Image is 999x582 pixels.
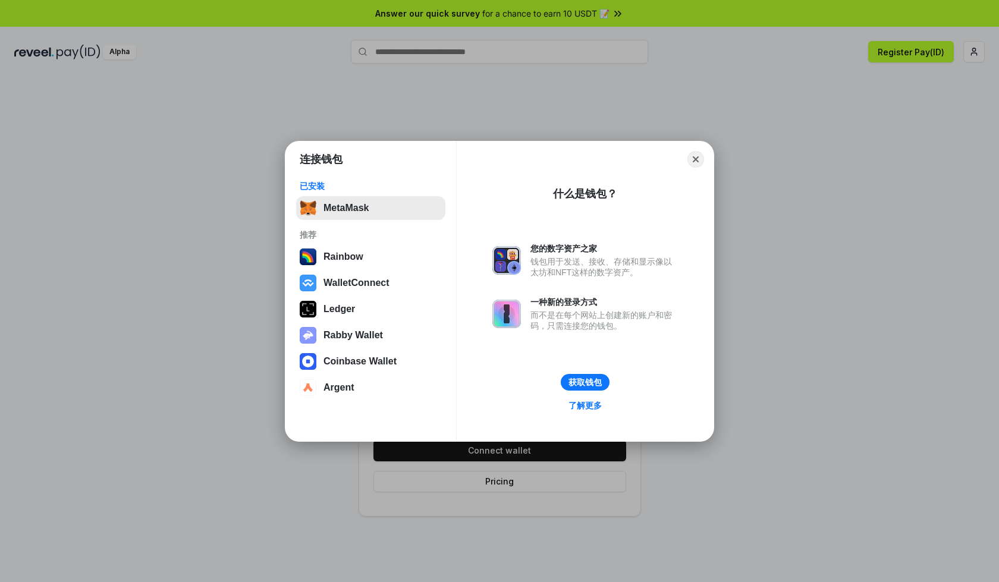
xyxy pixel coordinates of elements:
[296,196,445,220] button: MetaMask
[568,377,602,388] div: 获取钱包
[323,278,389,288] div: WalletConnect
[323,203,369,213] div: MetaMask
[300,379,316,396] img: svg+xml,%3Csvg%20width%3D%2228%22%20height%3D%2228%22%20viewBox%3D%220%200%2028%2028%22%20fill%3D...
[530,310,678,331] div: 而不是在每个网站上创建新的账户和密码，只需连接您的钱包。
[300,200,316,216] img: svg+xml,%3Csvg%20fill%3D%22none%22%20height%3D%2233%22%20viewBox%3D%220%200%2035%2033%22%20width%...
[296,376,445,399] button: Argent
[296,350,445,373] button: Coinbase Wallet
[530,243,678,254] div: 您的数字资产之家
[561,374,610,391] button: 获取钱包
[323,382,354,393] div: Argent
[687,151,704,168] button: Close
[323,330,383,341] div: Rabby Wallet
[300,229,442,240] div: 推荐
[492,300,521,328] img: svg+xml,%3Csvg%20xmlns%3D%22http%3A%2F%2Fwww.w3.org%2F2000%2Fsvg%22%20fill%3D%22none%22%20viewBox...
[492,246,521,275] img: svg+xml,%3Csvg%20xmlns%3D%22http%3A%2F%2Fwww.w3.org%2F2000%2Fsvg%22%20fill%3D%22none%22%20viewBox...
[300,248,316,265] img: svg+xml,%3Csvg%20width%3D%22120%22%20height%3D%22120%22%20viewBox%3D%220%200%20120%20120%22%20fil...
[323,304,355,314] div: Ledger
[300,353,316,370] img: svg+xml,%3Csvg%20width%3D%2228%22%20height%3D%2228%22%20viewBox%3D%220%200%2028%2028%22%20fill%3D...
[300,327,316,344] img: svg+xml,%3Csvg%20xmlns%3D%22http%3A%2F%2Fwww.w3.org%2F2000%2Fsvg%22%20fill%3D%22none%22%20viewBox...
[530,256,678,278] div: 钱包用于发送、接收、存储和显示像以太坊和NFT这样的数字资产。
[300,181,442,191] div: 已安装
[300,301,316,317] img: svg+xml,%3Csvg%20xmlns%3D%22http%3A%2F%2Fwww.w3.org%2F2000%2Fsvg%22%20width%3D%2228%22%20height%3...
[296,323,445,347] button: Rabby Wallet
[296,245,445,269] button: Rainbow
[530,297,678,307] div: 一种新的登录方式
[296,271,445,295] button: WalletConnect
[300,152,343,166] h1: 连接钱包
[296,297,445,321] button: Ledger
[323,356,397,367] div: Coinbase Wallet
[568,400,602,411] div: 了解更多
[561,398,609,413] a: 了解更多
[300,275,316,291] img: svg+xml,%3Csvg%20width%3D%2228%22%20height%3D%2228%22%20viewBox%3D%220%200%2028%2028%22%20fill%3D...
[323,251,363,262] div: Rainbow
[553,187,617,201] div: 什么是钱包？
